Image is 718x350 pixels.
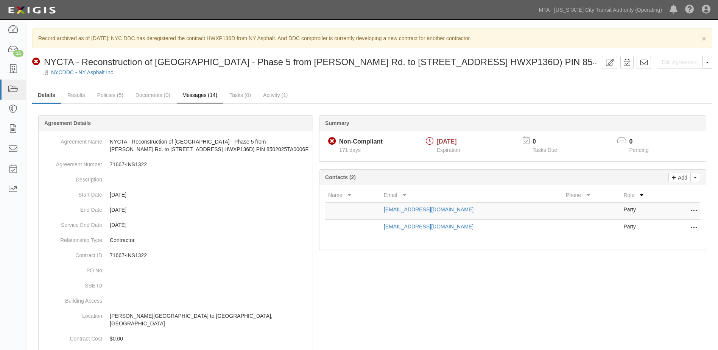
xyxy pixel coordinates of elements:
p: $0.00 [110,335,310,342]
span: NYCTA - Reconstruction of [GEOGRAPHIC_DATA] - Phase 5 from [PERSON_NAME] Rd. to [STREET_ADDRESS] ... [44,57,654,67]
span: × [702,34,706,43]
a: Details [32,87,61,104]
a: Messages (14) [177,87,223,104]
a: MTA - [US_STATE] City Transit Authority (Operating) [535,2,666,17]
th: Name [325,188,381,202]
p: 0 [533,137,567,146]
a: Activity (1) [257,87,293,103]
div: NYCTA - Reconstruction of Grand Concourse - Phase 5 from E. Fordham Rd. to E. 198th St. (CONTRACT... [32,56,599,69]
b: Contacts (2) [325,174,356,180]
dt: Description [42,172,102,183]
i: Help Center - Complianz [685,5,694,14]
i: Non-Compliant [328,137,336,145]
div: Non-Compliant [339,137,383,146]
span: Expiration [437,147,460,153]
dd: [DATE] [42,202,310,217]
span: [DATE] [437,138,457,145]
a: Documents (0) [130,87,176,103]
p: 71667-INS1322 [110,252,310,259]
a: NYCDDC - NY Asphalt Inc. [51,69,115,75]
td: Party [620,220,670,237]
td: Party [620,202,670,220]
dd: [DATE] [42,217,310,233]
i: Non-Compliant [32,58,40,66]
a: Add [668,173,691,182]
p: [PERSON_NAME][GEOGRAPHIC_DATA] to [GEOGRAPHIC_DATA],[GEOGRAPHIC_DATA] [110,312,310,327]
b: Agreement Details [44,120,91,126]
dt: SSE ID [42,278,102,289]
img: Logo [6,3,58,17]
a: [EMAIL_ADDRESS][DOMAIN_NAME] [384,206,473,212]
dt: Agreement Name [42,134,102,145]
a: Edit Agreement [657,56,703,69]
dt: Contract ID [42,248,102,259]
th: Phone [563,188,621,202]
span: Pending [629,147,649,153]
div: 15 [13,50,23,57]
dt: PO No [42,263,102,274]
dd: [DATE] [42,187,310,202]
dt: End Date [42,202,102,214]
b: Summary [325,120,349,126]
p: Add [676,173,687,182]
dt: Contract Cost [42,331,102,342]
a: Policies (5) [92,87,129,103]
dd: NYCTA - Reconstruction of [GEOGRAPHIC_DATA] - Phase 5 from [PERSON_NAME] Rd. to [STREET_ADDRESS] ... [42,134,310,157]
button: Close [702,34,706,42]
a: Tasks (0) [224,87,257,103]
dt: Building Access [42,293,102,305]
dd: 71667-INS1322 [42,157,310,172]
a: [EMAIL_ADDRESS][DOMAIN_NAME] [384,223,473,230]
dt: Service End Date [42,217,102,229]
dt: Relationship Type [42,233,102,244]
span: Tasks Due [533,147,557,153]
dt: Agreement Number [42,157,102,168]
dt: Start Date [42,187,102,198]
th: Email [381,188,563,202]
th: Role [620,188,670,202]
a: Results [62,87,91,103]
dd: Contractor [42,233,310,248]
dt: Location [42,308,102,320]
p: Record archived as of [DATE]: NYC DDC has deregistered the contract HWXP136D from NY Asphalt. And... [38,34,706,42]
p: 0 [629,137,658,146]
span: Since 03/10/2025 [339,147,361,153]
